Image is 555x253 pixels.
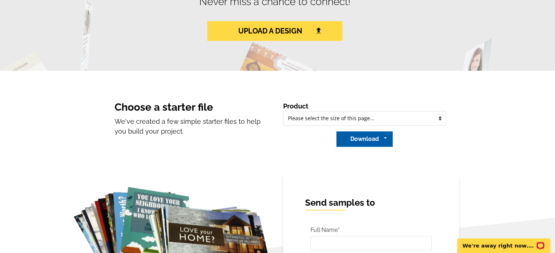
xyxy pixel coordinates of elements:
[311,236,432,250] input: First Name
[311,226,338,234] label: Full Name
[115,116,272,136] p: We've created a few simple starter files to help you build your project.
[336,131,393,147] button: Download
[452,230,555,253] iframe: LiveChat chat widget
[207,21,342,41] a: UPLOAD A DESIGN
[115,101,272,114] h3: Choose a starter file
[283,101,446,111] p: Product
[305,198,438,208] h4: Send samples to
